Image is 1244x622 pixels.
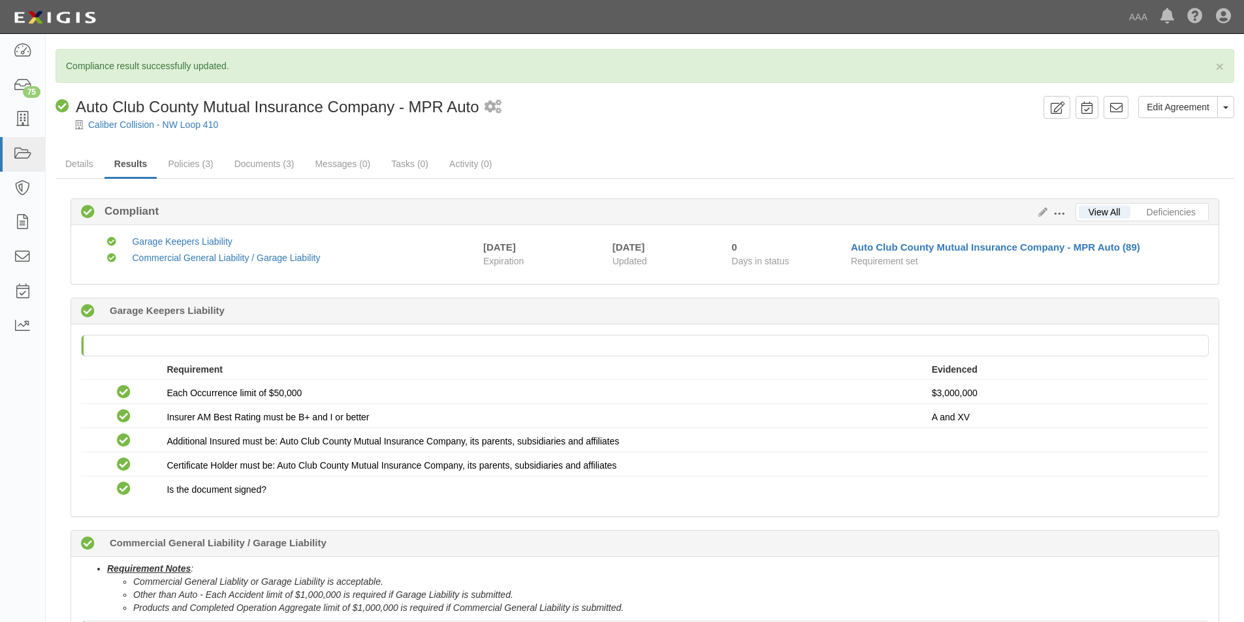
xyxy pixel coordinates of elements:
i: Compliant [117,410,131,424]
i: Compliant 0 days (since 10/08/2025) [81,537,95,551]
span: Certificate Holder must be: Auto Club County Mutual Insurance Company, its parents, subsidiaries ... [167,460,616,471]
button: Close [1216,59,1224,73]
a: View All [1079,206,1130,219]
i: Compliant 0 days (since 10/08/2025) [81,305,95,319]
a: Activity (0) [439,151,502,177]
li: Products and Completed Operation Aggregate limit of $1,000,000 is required if Commercial General ... [133,601,1209,614]
img: logo-5460c22ac91f19d4615b14bd174203de0afe785f0fc80cf4dbbc73dc1793850b.png [10,6,100,29]
b: Garage Keepers Liability [110,303,225,317]
a: Garage Keepers Liability [132,236,232,247]
p: Compliance result successfully updated. [66,59,1224,72]
span: Auto Club County Mutual Insurance Company - MPR Auto [76,98,479,116]
p: $3,000,000 [932,386,1199,399]
li: Other than Auto - Each Accident limit of $1,000,000 is required if Garage Liability is submitted. [133,588,1209,601]
a: Details [56,151,103,177]
span: Updated [613,256,647,266]
i: Compliant [107,254,116,263]
div: 75 [23,86,40,98]
a: Policies (3) [158,151,223,177]
a: Deficiencies [1137,206,1205,219]
i: Compliant [81,206,95,219]
a: Messages (0) [305,151,380,177]
div: [DATE] [483,240,516,254]
span: × [1216,59,1224,74]
div: Auto Club County Mutual Insurance Company - MPR Auto [56,96,479,118]
li: Commercial General Liablity or Garage Liability is acceptable. [133,575,1209,588]
div: Since 10/08/2025 [731,240,841,254]
i: Compliant [117,386,131,399]
b: Commercial General Liability / Garage Liability [110,536,327,550]
i: Compliant [117,482,131,496]
i: Compliant [117,434,131,448]
a: Auto Club County Mutual Insurance Company - MPR Auto (89) [851,241,1140,253]
i: Compliant [107,238,116,247]
span: Is the document signed? [167,484,266,495]
a: Documents (3) [225,151,304,177]
a: Edit Agreement [1138,96,1218,118]
a: Edit Results [1033,207,1047,217]
span: Additional Insured must be: Auto Club County Mutual Insurance Company, its parents, subsidiaries ... [167,436,619,446]
p: A and XV [932,411,1199,424]
a: Results [104,151,157,179]
span: Expiration [483,255,603,268]
a: Commercial General Liability / Garage Liability [132,253,320,263]
i: Compliant [56,100,69,114]
i: Compliant [117,458,131,472]
span: Insurer AM Best Rating must be B+ and I or better [167,412,369,422]
b: Compliant [95,204,159,219]
span: Days in status [731,256,789,266]
i: 1 scheduled workflow [485,101,502,114]
u: Requirement Notes [107,563,191,574]
li: : [107,562,1209,614]
a: AAA [1123,4,1154,30]
strong: Requirement [167,364,223,375]
a: Tasks (0) [381,151,438,177]
i: Help Center - Complianz [1187,9,1203,25]
a: Caliber Collision - NW Loop 410 [88,119,218,130]
span: Requirement set [851,256,918,266]
span: Each Occurrence limit of $50,000 [167,388,302,398]
div: [DATE] [613,240,712,254]
strong: Evidenced [932,364,978,375]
